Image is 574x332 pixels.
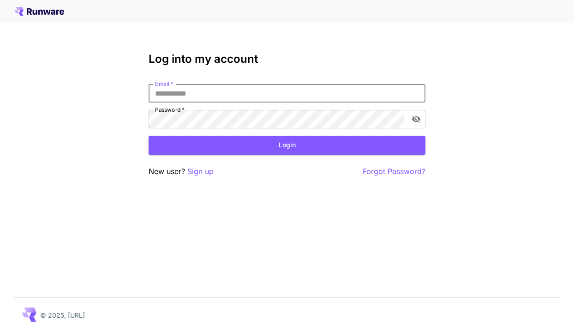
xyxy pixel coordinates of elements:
[363,166,425,177] button: Forgot Password?
[155,80,173,88] label: Email
[149,53,425,66] h3: Log into my account
[149,166,214,177] p: New user?
[155,106,185,114] label: Password
[149,136,425,155] button: Login
[187,166,214,177] button: Sign up
[40,310,85,320] p: © 2025, [URL]
[408,111,425,127] button: toggle password visibility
